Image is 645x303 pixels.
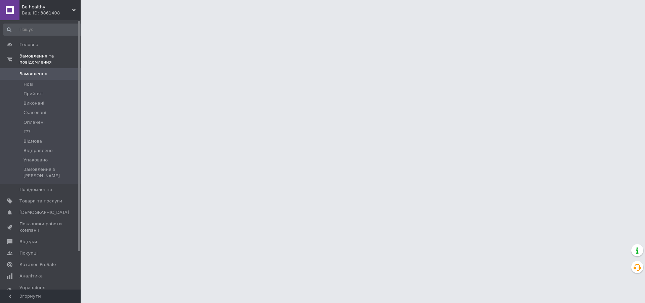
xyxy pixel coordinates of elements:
[24,157,48,163] span: Упаковано
[22,10,81,16] div: Ваш ID: 3861408
[3,24,83,36] input: Пошук
[19,250,38,256] span: Покупці
[19,187,52,193] span: Повідомлення
[19,198,62,204] span: Товари та послуги
[19,71,47,77] span: Замовлення
[24,138,42,144] span: Відмова
[24,129,31,135] span: ???
[24,119,45,125] span: Оплачені
[19,262,56,268] span: Каталог ProSale
[24,81,33,87] span: Нові
[19,221,62,233] span: Показники роботи компанії
[24,166,82,179] span: Замовлення з [PERSON_NAME]
[24,148,53,154] span: Відправлено
[19,53,81,65] span: Замовлення та повідомлення
[19,210,69,216] span: [DEMOGRAPHIC_DATA]
[19,239,37,245] span: Відгуки
[22,4,72,10] span: Be healthy
[24,100,44,106] span: Виконані
[24,91,44,97] span: Прийняті
[19,273,43,279] span: Аналітика
[19,42,38,48] span: Головна
[19,285,62,297] span: Управління сайтом
[24,110,46,116] span: Скасовані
